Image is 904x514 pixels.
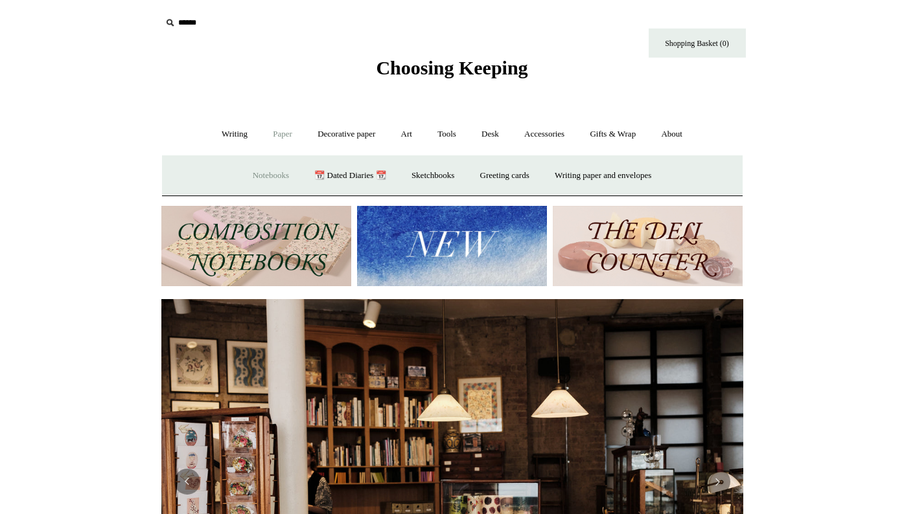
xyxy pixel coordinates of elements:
[649,28,746,58] a: Shopping Basket (0)
[553,206,743,287] img: The Deli Counter
[704,469,730,495] button: Next
[376,57,527,78] span: Choosing Keeping
[241,159,301,193] a: Notebooks
[303,159,397,193] a: 📆 Dated Diaries 📆
[306,117,387,151] a: Decorative paper
[649,117,694,151] a: About
[426,117,468,151] a: Tools
[357,206,547,287] img: New.jpg__PID:f73bdf93-380a-4a35-bcfe-7823039498e1
[161,206,351,287] img: 202302 Composition ledgers.jpg__PID:69722ee6-fa44-49dd-a067-31375e5d54ec
[578,117,647,151] a: Gifts & Wrap
[543,159,663,193] a: Writing paper and envelopes
[261,117,304,151] a: Paper
[400,159,466,193] a: Sketchbooks
[470,117,511,151] a: Desk
[513,117,576,151] a: Accessories
[389,117,424,151] a: Art
[174,469,200,495] button: Previous
[469,159,541,193] a: Greeting cards
[376,67,527,76] a: Choosing Keeping
[210,117,259,151] a: Writing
